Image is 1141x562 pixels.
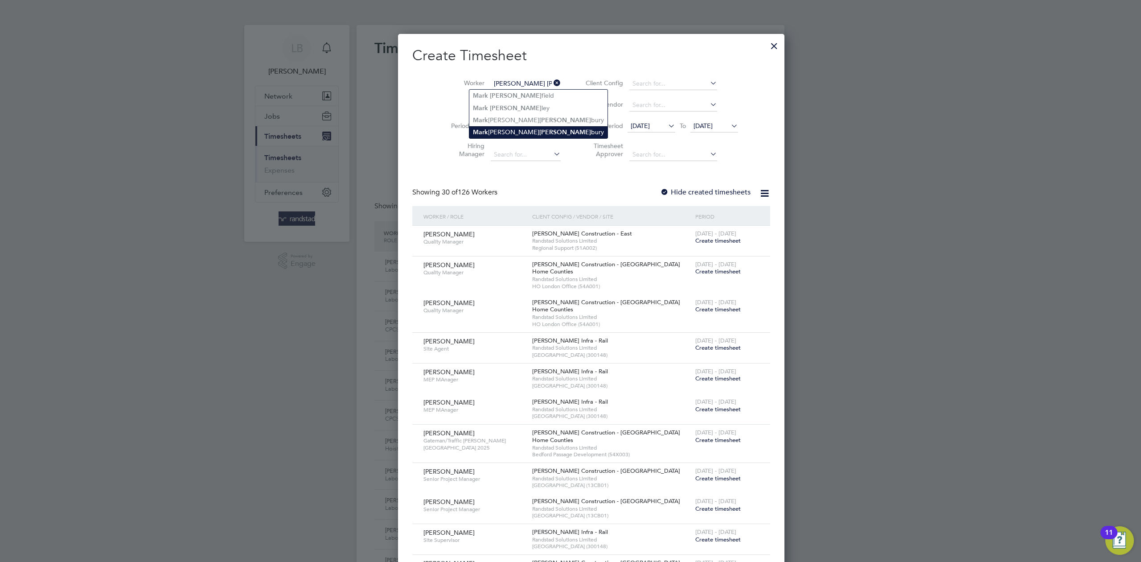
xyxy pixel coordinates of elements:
span: [PERSON_NAME] Infra - Rail [532,398,608,405]
span: Site Agent [423,345,525,352]
span: Randstad Solutions Limited [532,444,691,451]
span: [DATE] - [DATE] [695,298,736,306]
span: Create timesheet [695,475,741,482]
span: [PERSON_NAME] [423,398,475,406]
span: [DATE] - [DATE] [695,337,736,344]
span: Randstad Solutions Limited [532,475,691,482]
span: MEP MAnager [423,406,525,413]
label: Hiring Manager [444,142,484,158]
label: Hide created timesheets [660,188,751,197]
input: Search for... [629,149,717,161]
span: Randstad Solutions Limited [532,314,691,321]
span: [GEOGRAPHIC_DATA] (300148) [532,351,691,359]
label: Worker [444,79,484,87]
div: Showing [412,188,499,197]
span: Randstad Solutions Limited [532,344,691,351]
li: field [469,90,607,102]
span: MEP MAnager [423,376,525,383]
span: [PERSON_NAME] [423,368,475,376]
span: [PERSON_NAME] [423,230,475,238]
b: [PERSON_NAME] [490,104,542,112]
span: To [677,120,689,132]
span: [GEOGRAPHIC_DATA] (300148) [532,543,691,550]
span: Create timesheet [695,405,741,413]
span: Create timesheet [695,237,741,244]
span: Randstad Solutions Limited [532,276,691,283]
span: [DATE] [631,122,650,130]
span: Create timesheet [695,505,741,512]
span: [PERSON_NAME] [423,529,475,537]
span: HO London Office (54A001) [532,321,691,328]
span: Randstad Solutions Limited [532,406,691,413]
span: [PERSON_NAME] Construction - [GEOGRAPHIC_DATA] [532,497,680,505]
span: Create timesheet [695,375,741,382]
span: [DATE] - [DATE] [695,467,736,475]
span: [PERSON_NAME] [423,429,475,437]
span: [PERSON_NAME] [423,337,475,345]
b: Mark [473,104,488,112]
div: Worker / Role [421,206,530,227]
span: [PERSON_NAME] Construction - [GEOGRAPHIC_DATA] Home Counties [532,429,680,444]
span: [PERSON_NAME] Construction - East [532,230,632,237]
span: Gateman/Traffic [PERSON_NAME] [GEOGRAPHIC_DATA] 2025 [423,437,525,451]
label: Timesheet Approver [583,142,623,158]
span: Create timesheet [695,344,741,351]
span: [GEOGRAPHIC_DATA] (13CB01) [532,512,691,519]
h2: Create Timesheet [412,46,770,65]
input: Search for... [491,149,561,161]
b: [PERSON_NAME] [490,92,542,99]
span: Quality Manager [423,269,525,276]
span: Randstad Solutions Limited [532,536,691,543]
div: 11 [1105,533,1113,544]
input: Search for... [629,99,717,112]
b: [PERSON_NAME] [539,116,591,124]
span: [DATE] - [DATE] [695,528,736,536]
li: ley [469,102,607,114]
span: [PERSON_NAME] Infra - Rail [532,337,608,344]
span: Randstad Solutions Limited [532,375,691,382]
span: Randstad Solutions Limited [532,505,691,512]
button: Open Resource Center, 11 new notifications [1105,526,1134,555]
span: Create timesheet [695,536,741,543]
span: [PERSON_NAME] [423,299,475,307]
span: [DATE] - [DATE] [695,230,736,237]
span: [DATE] [694,122,713,130]
b: Mark [473,116,488,124]
b: [PERSON_NAME] [539,128,591,136]
span: Quality Manager [423,307,525,314]
span: [DATE] - [DATE] [695,429,736,436]
div: Period [693,206,761,227]
span: [GEOGRAPHIC_DATA] (300148) [532,382,691,389]
b: Mark [473,92,488,99]
li: [PERSON_NAME] bury [469,114,607,126]
span: Senior Project Manager [423,475,525,483]
span: HO London Office (54A001) [532,283,691,290]
label: Site [444,100,484,108]
span: [DATE] - [DATE] [695,398,736,405]
span: [DATE] - [DATE] [695,368,736,375]
span: [DATE] - [DATE] [695,497,736,505]
b: Mark [473,128,488,136]
span: [PERSON_NAME] [423,498,475,506]
span: Create timesheet [695,306,741,313]
span: [PERSON_NAME] [423,261,475,269]
span: Create timesheet [695,436,741,444]
span: [PERSON_NAME] Infra - Rail [532,368,608,375]
span: [GEOGRAPHIC_DATA] (300148) [532,413,691,420]
span: Randstad Solutions Limited [532,237,691,244]
span: [PERSON_NAME] [423,467,475,475]
div: Client Config / Vendor / Site [530,206,693,227]
span: [PERSON_NAME] Construction - [GEOGRAPHIC_DATA] Home Counties [532,260,680,276]
span: [PERSON_NAME] Infra - Rail [532,528,608,536]
span: 126 Workers [442,188,497,197]
li: [PERSON_NAME] bury [469,126,607,138]
span: Senior Project Manager [423,506,525,513]
span: Quality Manager [423,238,525,245]
span: 30 of [442,188,458,197]
label: Client Config [583,79,623,87]
input: Search for... [491,78,561,90]
span: [PERSON_NAME] Construction - [GEOGRAPHIC_DATA] Home Counties [532,298,680,314]
span: Site Supervisor [423,537,525,544]
span: [DATE] - [DATE] [695,260,736,268]
span: [PERSON_NAME] Construction - [GEOGRAPHIC_DATA] [532,467,680,475]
